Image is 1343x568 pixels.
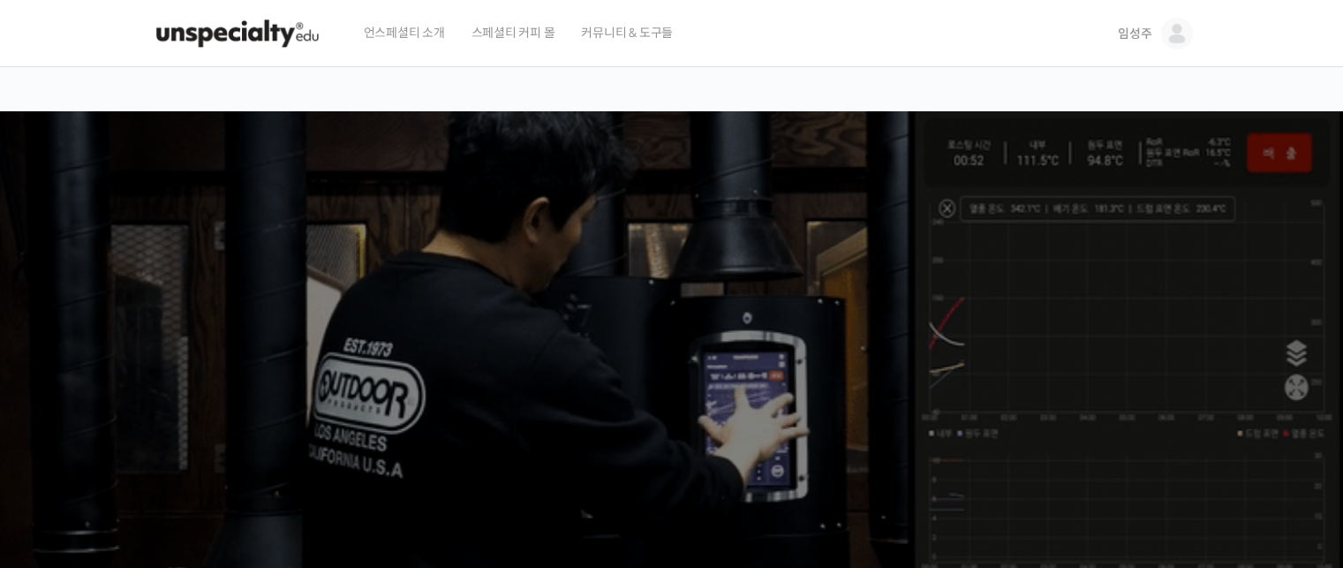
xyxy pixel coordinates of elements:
p: [PERSON_NAME]을 다하는 당신을 위해, 최고와 함께 만든 커피 클래스 [18,270,1326,360]
p: 시간과 장소에 구애받지 않고, 검증된 커리큘럼으로 [18,367,1326,392]
span: 임성주 [1118,26,1151,42]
